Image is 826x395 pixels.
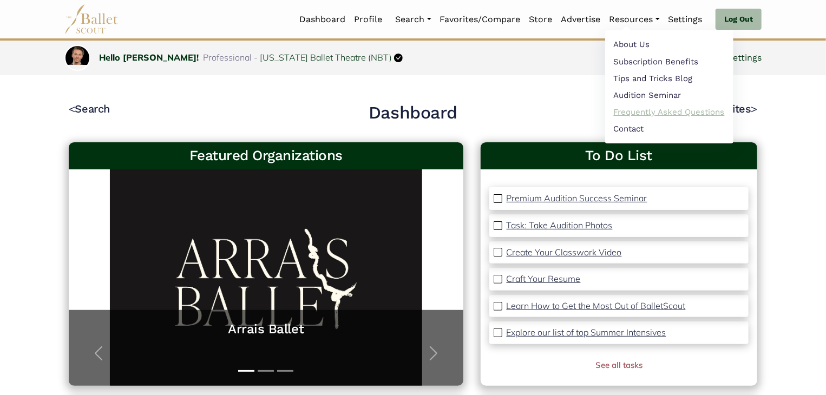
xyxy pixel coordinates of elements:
span: Professional [203,52,252,63]
a: Advertise [557,8,605,31]
img: profile picture [65,46,89,65]
a: About Us [605,36,733,53]
a: Craft Your Resume [507,272,581,286]
a: Create Your Classwork Video [507,246,622,260]
p: Create Your Classwork Video [507,247,622,258]
a: Task: Take Audition Photos [507,219,613,233]
p: Explore our list of top Summer Intensives [507,327,666,338]
button: Slide 2 [258,365,274,377]
p: Learn How to Get the Most Out of BalletScout [507,300,686,311]
a: Subscription Benefits [605,53,733,70]
span: - [254,52,258,63]
button: Slide 3 [277,365,293,377]
a: Favorites/Compare [436,8,525,31]
button: Slide 1 [238,365,254,377]
a: Frequently Asked Questions [605,104,733,121]
a: To Do List [489,147,749,165]
code: < [69,102,75,115]
a: Explore our list of top Summer Intensives [507,326,666,340]
a: Arrais Ballet [80,321,453,338]
a: Hello [PERSON_NAME]! [99,52,199,63]
a: Learn How to Get the Most Out of BalletScout [507,299,686,313]
p: Task: Take Audition Photos [507,220,613,231]
a: Log Out [716,9,762,30]
a: Settings [664,8,707,31]
a: Contact [605,121,733,137]
a: Dashboard [296,8,350,31]
h3: Featured Organizations [77,147,455,165]
a: Profile [350,8,387,31]
a: Audition Seminar [605,87,733,103]
p: Craft Your Resume [507,273,581,284]
h2: Dashboard [369,102,457,124]
a: Tips and Tricks Blog [605,70,733,87]
a: Search [391,8,436,31]
p: Premium Audition Success Seminar [507,193,647,203]
code: > [751,102,757,115]
a: <Search [69,102,110,115]
a: Premium Audition Success Seminar [507,192,647,206]
a: Store [525,8,557,31]
a: [US_STATE] Ballet Theatre (NBT) [260,52,392,63]
a: See all tasks [595,360,643,370]
ul: Resources [605,30,733,144]
a: Resources [605,8,664,31]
